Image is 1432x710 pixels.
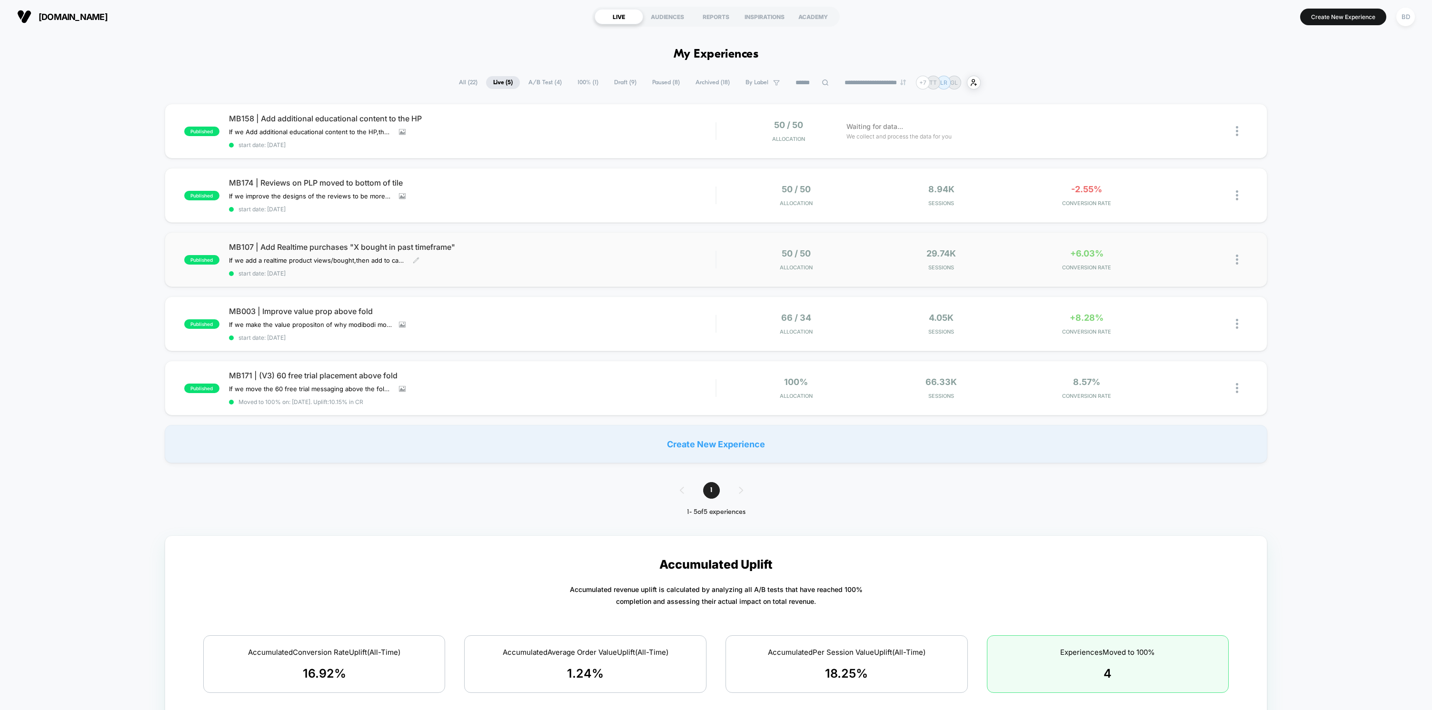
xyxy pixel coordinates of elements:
span: 8.94k [928,184,955,194]
div: LIVE [595,9,643,24]
div: + 7 [916,76,930,89]
span: published [184,384,219,393]
span: Allocation [780,200,813,207]
img: close [1236,255,1238,265]
span: Paused ( 8 ) [645,76,687,89]
span: MB003 | Improve value prop above fold [229,306,716,316]
div: BD [1396,8,1415,26]
span: MB171 | (V3) 60 free trial placement above fold [229,371,716,380]
span: Allocation [780,328,813,335]
span: -2.55% [1071,184,1102,194]
span: 4.05k [929,313,954,323]
div: ACADEMY [789,9,837,24]
img: close [1236,190,1238,200]
span: We collect and process the data for you [846,132,952,141]
img: close [1236,126,1238,136]
span: Sessions [871,200,1012,207]
span: Allocation [772,136,805,142]
button: Create New Experience [1300,9,1386,25]
span: 1.24 % [567,666,604,680]
span: published [184,255,219,265]
p: TT [929,79,937,86]
span: Live ( 5 ) [486,76,520,89]
span: Accumulated Conversion Rate Uplift (All-Time) [248,648,400,657]
span: 4 [1104,666,1112,680]
span: If we move the 60 free trial messaging above the fold for mobile,then conversions will increase,b... [229,385,392,393]
span: CONVERSION RATE [1016,328,1157,335]
span: 16.92 % [303,666,346,680]
span: Waiting for data... [846,121,903,132]
span: Sessions [871,393,1012,399]
img: end [900,79,906,85]
p: Accumulated Uplift [659,557,773,572]
span: A/B Test ( 4 ) [521,76,569,89]
span: Accumulated Per Session Value Uplift (All-Time) [768,648,925,657]
span: Archived ( 18 ) [688,76,737,89]
div: AUDIENCES [643,9,692,24]
span: If we Add additional educational content to the HP,then CTR will increase,because visitors are be... [229,128,392,136]
h1: My Experiences [674,48,759,61]
span: Allocation [780,264,813,271]
span: 100% [784,377,808,387]
span: Accumulated Average Order Value Uplift (All-Time) [503,648,668,657]
span: If we improve the designs of the reviews to be more visible and credible,then conversions will in... [229,192,392,200]
span: MB174 | Reviews on PLP moved to bottom of tile [229,178,716,187]
span: 8.57% [1073,377,1100,387]
span: By Label [746,79,768,86]
p: Accumulated revenue uplift is calculated by analyzing all A/B tests that have reached 100% comple... [570,583,863,607]
img: close [1236,319,1238,329]
span: 66.33k [925,377,957,387]
div: Create New Experience [165,425,1267,463]
span: +8.28% [1070,313,1104,323]
span: CONVERSION RATE [1016,200,1157,207]
span: 50 / 50 [774,120,803,130]
span: If we add a realtime product views/bought,then add to carts will increase,because social proof is... [229,256,406,264]
span: 18.25 % [825,666,868,680]
span: 50 / 50 [782,184,811,194]
span: CONVERSION RATE [1016,264,1157,271]
span: Moved to 100% on: [DATE] . Uplift: 10.15% in CR [239,398,363,405]
span: 50 / 50 [782,248,811,258]
img: Visually logo [17,10,31,24]
span: start date: [DATE] [229,334,716,341]
span: start date: [DATE] [229,141,716,148]
span: Allocation [780,393,813,399]
span: If we make the value propositon of why modibodi more clear above the fold,then conversions will i... [229,321,392,328]
button: BD [1393,7,1418,27]
div: REPORTS [692,9,740,24]
span: published [184,191,219,200]
span: start date: [DATE] [229,206,716,213]
span: MB158 | Add additional educational content to the HP [229,114,716,123]
span: 66 / 34 [781,313,811,323]
span: Experiences Moved to 100% [1060,648,1155,657]
span: CONVERSION RATE [1016,393,1157,399]
span: 1 [703,482,720,499]
span: 29.74k [926,248,956,258]
span: +6.03% [1070,248,1104,258]
button: [DOMAIN_NAME] [14,9,110,24]
span: published [184,127,219,136]
span: Sessions [871,328,1012,335]
span: Draft ( 9 ) [607,76,644,89]
span: Sessions [871,264,1012,271]
img: close [1236,383,1238,393]
div: INSPIRATIONS [740,9,789,24]
span: All ( 22 ) [452,76,485,89]
span: [DOMAIN_NAME] [39,12,108,22]
p: LR [940,79,947,86]
span: published [184,319,219,329]
div: 1 - 5 of 5 experiences [670,508,762,516]
span: MB107 | Add Realtime purchases "X bought in past timeframe" [229,242,716,252]
span: 100% ( 1 ) [570,76,606,89]
span: start date: [DATE] [229,270,716,277]
p: GL [950,79,958,86]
